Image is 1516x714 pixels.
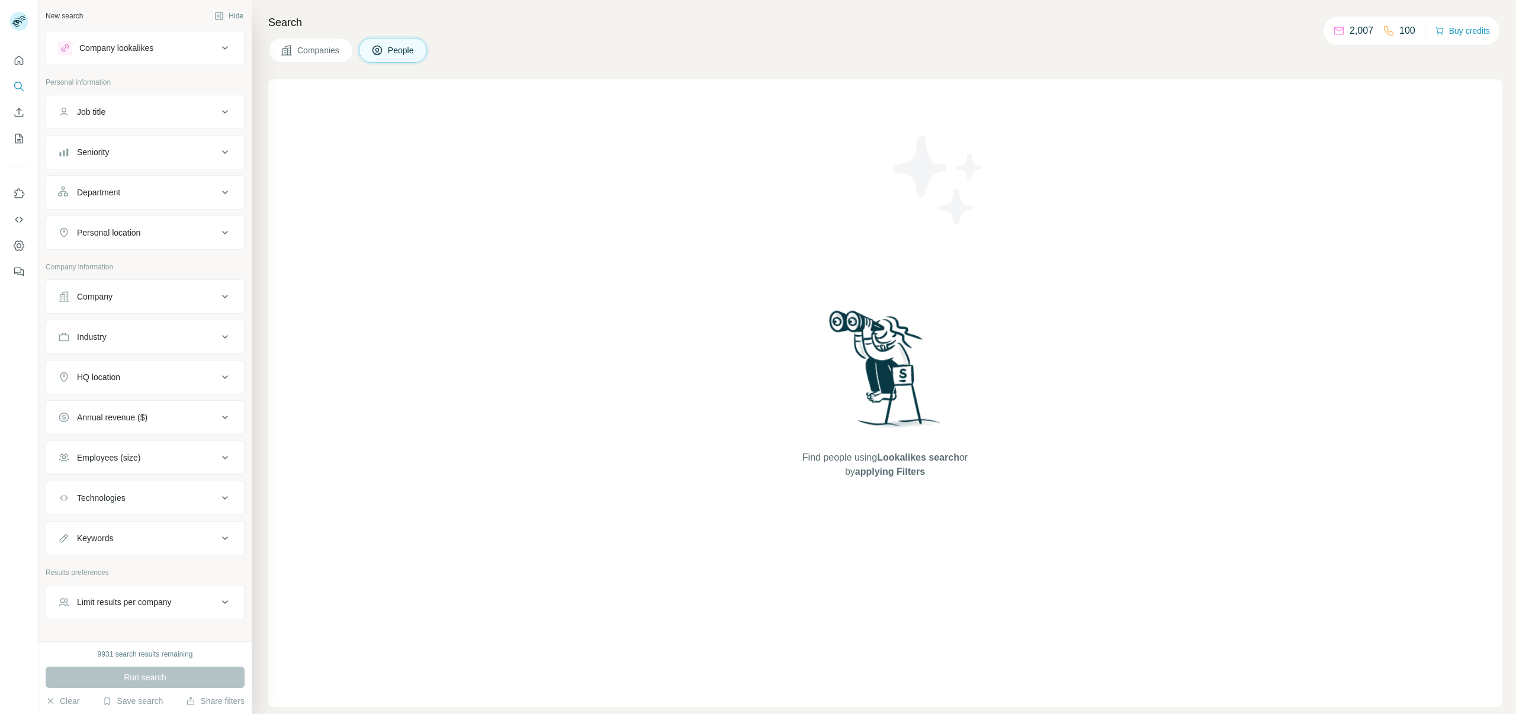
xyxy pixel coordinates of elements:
[46,98,244,126] button: Job title
[1399,24,1415,38] p: 100
[855,467,925,477] span: applying Filters
[77,452,140,464] div: Employees (size)
[77,532,113,544] div: Keywords
[46,262,245,272] p: Company information
[9,50,28,71] button: Quick start
[268,14,1502,31] h4: Search
[77,492,126,504] div: Technologies
[77,331,107,343] div: Industry
[388,44,415,56] span: People
[46,11,83,21] div: New search
[46,403,244,432] button: Annual revenue ($)
[9,209,28,230] button: Use Surfe API
[9,235,28,256] button: Dashboard
[77,371,120,383] div: HQ location
[46,363,244,391] button: HQ location
[297,44,341,56] span: Companies
[46,77,245,88] p: Personal information
[9,261,28,282] button: Feedback
[77,596,172,608] div: Limit results per company
[102,695,163,707] button: Save search
[186,695,245,707] button: Share filters
[77,146,109,158] div: Seniority
[46,282,244,311] button: Company
[46,34,244,62] button: Company lookalikes
[46,567,245,578] p: Results preferences
[46,695,79,707] button: Clear
[77,186,120,198] div: Department
[790,451,979,479] span: Find people using or by
[206,7,252,25] button: Hide
[824,307,947,439] img: Surfe Illustration - Woman searching with binoculars
[77,411,147,423] div: Annual revenue ($)
[1350,24,1373,38] p: 2,007
[885,127,992,233] img: Surfe Illustration - Stars
[46,443,244,472] button: Employees (size)
[1435,22,1490,39] button: Buy credits
[46,218,244,247] button: Personal location
[79,42,153,54] div: Company lookalikes
[9,128,28,149] button: My lists
[46,323,244,351] button: Industry
[877,452,959,462] span: Lookalikes search
[9,76,28,97] button: Search
[46,138,244,166] button: Seniority
[77,291,113,303] div: Company
[77,227,140,239] div: Personal location
[9,102,28,123] button: Enrich CSV
[46,524,244,552] button: Keywords
[46,588,244,616] button: Limit results per company
[9,183,28,204] button: Use Surfe on LinkedIn
[46,484,244,512] button: Technologies
[98,649,193,660] div: 9931 search results remaining
[77,106,105,118] div: Job title
[46,178,244,207] button: Department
